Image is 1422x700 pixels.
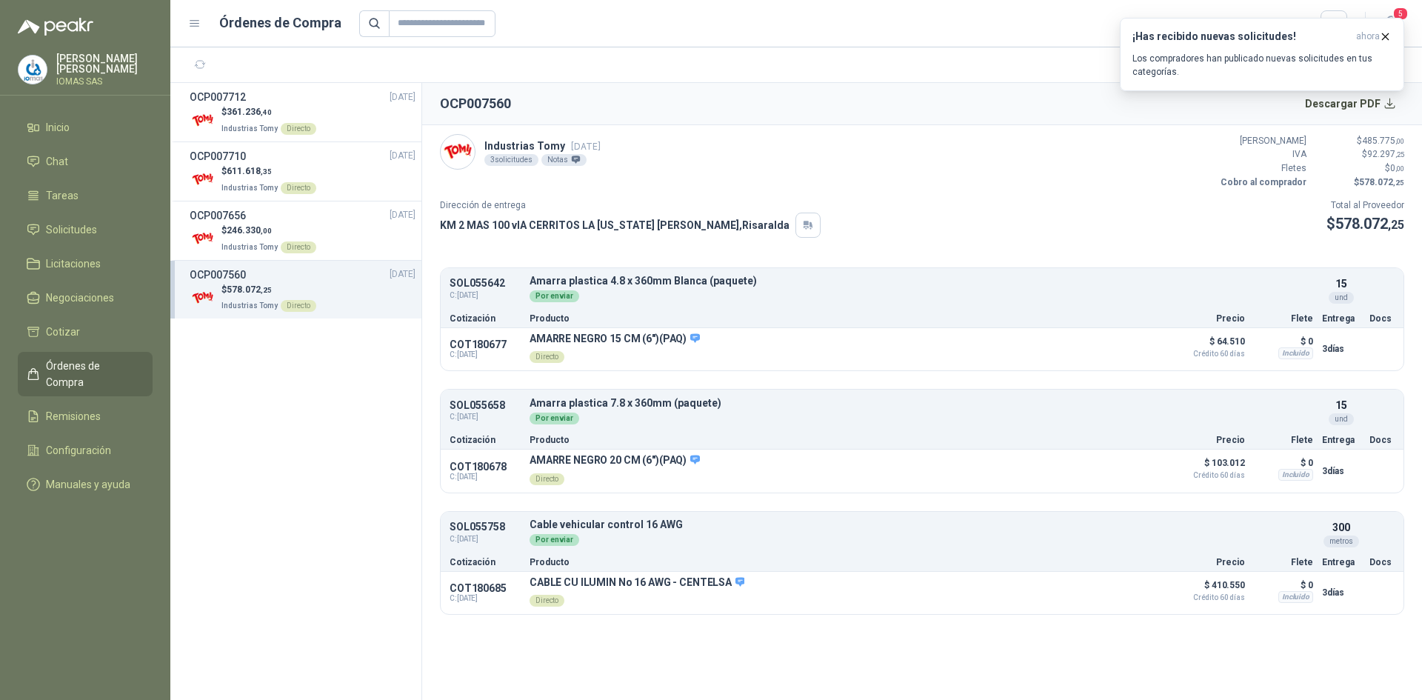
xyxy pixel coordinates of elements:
[450,436,521,444] p: Cotización
[530,454,700,467] p: AMARRE NEGRO 20 CM (6")(PAQ)
[1322,436,1361,444] p: Entrega
[1171,350,1245,358] span: Crédito 60 días
[1329,413,1354,425] div: und
[221,283,316,297] p: $
[1322,558,1361,567] p: Entrega
[221,224,316,238] p: $
[261,227,272,235] span: ,00
[1322,584,1361,601] p: 3 días
[221,301,278,310] span: Industrias Tomy
[1393,179,1404,187] span: ,25
[190,89,415,136] a: OCP007712[DATE] Company Logo$361.236,40Industrias TomyDirecto
[1326,199,1404,213] p: Total al Proveedor
[441,135,475,169] img: Company Logo
[190,226,216,252] img: Company Logo
[450,533,521,545] span: C: [DATE]
[46,187,79,204] span: Tareas
[1315,161,1404,176] p: $
[46,476,130,493] span: Manuales y ayuda
[530,534,579,546] div: Por enviar
[1362,136,1404,146] span: 485.775
[190,148,415,195] a: OCP007710[DATE] Company Logo$611.618,35Industrias TomyDirecto
[190,167,216,193] img: Company Logo
[450,582,521,594] p: COT180685
[1297,89,1405,119] button: Descargar PDF
[1367,149,1404,159] span: 92.297
[450,278,521,289] p: SOL055642
[1322,314,1361,323] p: Entrega
[1395,164,1404,173] span: ,00
[221,184,278,192] span: Industrias Tomy
[530,473,564,485] div: Directo
[261,167,272,176] span: ,35
[450,290,521,301] span: C: [DATE]
[1254,436,1313,444] p: Flete
[46,408,101,424] span: Remisiones
[219,13,341,33] h1: Órdenes de Compra
[1171,558,1245,567] p: Precio
[450,461,521,473] p: COT180678
[46,119,70,136] span: Inicio
[18,18,93,36] img: Logo peakr
[1254,333,1313,350] p: $ 0
[1218,176,1306,190] p: Cobro al comprador
[221,105,316,119] p: $
[46,290,114,306] span: Negociaciones
[281,241,316,253] div: Directo
[227,107,272,117] span: 361.236
[450,521,521,533] p: SOL055758
[227,166,272,176] span: 611.618
[190,207,246,224] h3: OCP007656
[1335,397,1347,413] p: 15
[530,595,564,607] div: Directo
[56,77,153,86] p: IOMAS SAS
[530,558,1162,567] p: Producto
[440,199,821,213] p: Dirección de entrega
[1329,292,1354,304] div: und
[46,221,97,238] span: Solicitudes
[18,147,153,176] a: Chat
[1171,314,1245,323] p: Precio
[1218,147,1306,161] p: IVA
[1378,10,1404,37] button: 5
[1322,340,1361,358] p: 3 días
[221,124,278,133] span: Industrias Tomy
[484,154,538,166] div: 3 solicitudes
[19,56,47,84] img: Company Logo
[1171,594,1245,601] span: Crédito 60 días
[390,267,415,281] span: [DATE]
[190,267,246,283] h3: OCP007560
[440,93,511,114] h2: OCP007560
[1171,576,1245,601] p: $ 410.550
[450,339,521,350] p: COT180677
[18,470,153,499] a: Manuales y ayuda
[1326,213,1404,236] p: $
[18,181,153,210] a: Tareas
[18,402,153,430] a: Remisiones
[1218,161,1306,176] p: Fletes
[46,442,111,459] span: Configuración
[227,225,272,236] span: 246.330
[530,314,1162,323] p: Producto
[18,113,153,141] a: Inicio
[1388,218,1404,232] span: ,25
[1369,436,1395,444] p: Docs
[1254,314,1313,323] p: Flete
[440,217,790,233] p: KM 2 MAS 100 vIA CERRITOS LA [US_STATE] [PERSON_NAME] , Risaralda
[450,350,521,359] span: C: [DATE]
[530,290,579,302] div: Por enviar
[484,138,601,154] p: Industrias Tomy
[1278,469,1313,481] div: Incluido
[190,148,246,164] h3: OCP007710
[1322,462,1361,480] p: 3 días
[571,141,601,152] span: [DATE]
[390,90,415,104] span: [DATE]
[46,256,101,272] span: Licitaciones
[1335,276,1347,292] p: 15
[390,208,415,222] span: [DATE]
[281,182,316,194] div: Directo
[1369,558,1395,567] p: Docs
[1315,134,1404,148] p: $
[221,164,316,179] p: $
[190,284,216,310] img: Company Logo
